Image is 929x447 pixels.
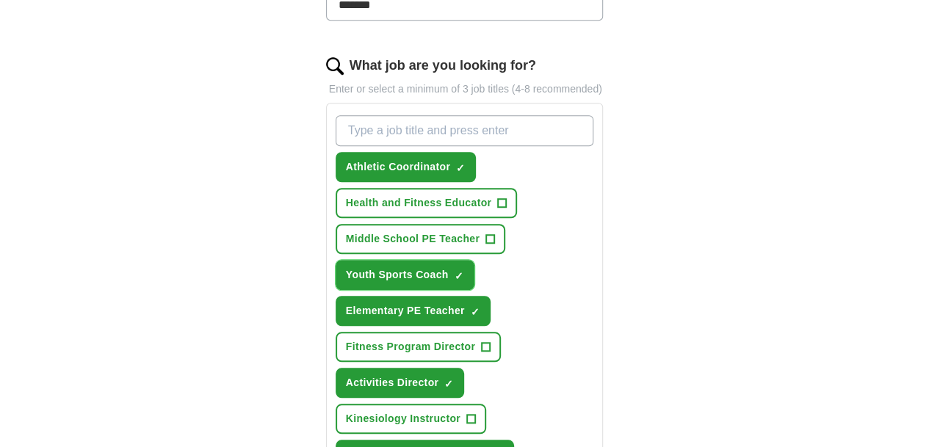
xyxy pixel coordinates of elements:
[346,303,465,319] span: Elementary PE Teacher
[350,56,536,76] label: What job are you looking for?
[346,195,491,211] span: Health and Fitness Educator
[336,368,464,398] button: Activities Director✓
[455,270,463,282] span: ✓
[336,115,594,146] input: Type a job title and press enter
[336,260,474,290] button: Youth Sports Coach✓
[336,224,505,254] button: Middle School PE Teacher
[346,231,480,247] span: Middle School PE Teacher
[346,159,450,175] span: Athletic Coordinator
[336,152,476,182] button: Athletic Coordinator✓
[326,57,344,75] img: search.png
[346,375,438,390] span: Activities Director
[346,339,475,355] span: Fitness Program Director
[444,378,453,390] span: ✓
[346,267,449,283] span: Youth Sports Coach
[346,411,460,426] span: Kinesiology Instructor
[456,162,465,174] span: ✓
[326,81,604,97] p: Enter or select a minimum of 3 job titles (4-8 recommended)
[336,188,517,218] button: Health and Fitness Educator
[336,296,491,326] button: Elementary PE Teacher✓
[336,332,501,362] button: Fitness Program Director
[336,404,486,434] button: Kinesiology Instructor
[471,306,480,318] span: ✓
